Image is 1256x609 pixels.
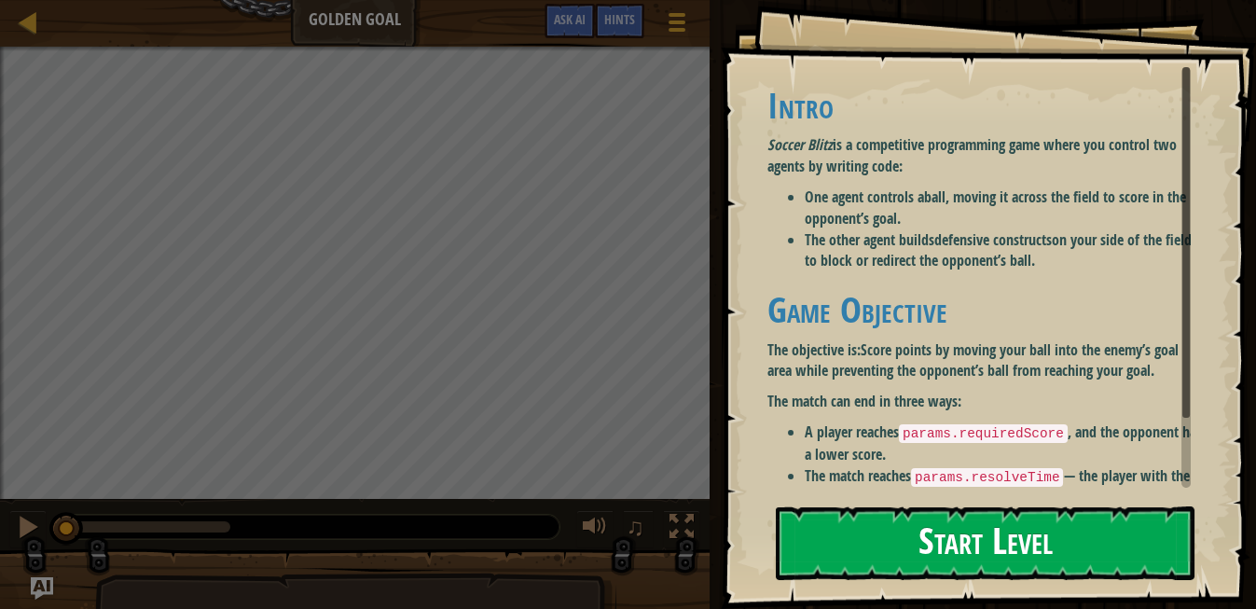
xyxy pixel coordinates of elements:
strong: Score points by moving your ball into the enemy’s goal area while preventing the opponent’s ball ... [767,339,1179,381]
h1: Game Objective [767,290,1204,329]
li: One agent controls a , moving it across the field to score in the opponent’s goal. [805,187,1204,229]
p: The match can end in three ways: [767,391,1204,412]
button: Start Level [776,506,1194,580]
p: The objective is: [767,339,1204,382]
li: The other agent builds on your side of the field to block or redirect the opponent’s ball. [805,229,1204,272]
button: ♫ [623,510,655,548]
code: params.requiredScore [899,424,1068,443]
p: is a competitive programming game where you control two agents by writing code: [767,134,1204,177]
strong: defensive constructs [934,229,1052,250]
button: Adjust volume [576,510,614,548]
button: Show game menu [654,4,700,48]
span: ♫ [627,513,645,541]
button: Ctrl + P: Pause [9,510,47,548]
li: A player reaches , and the opponent has a lower score. [805,422,1204,464]
span: Hints [604,10,635,28]
span: Ask AI [554,10,586,28]
strong: ball [924,187,945,207]
h1: Intro [767,86,1204,125]
button: Ask AI [545,4,595,38]
button: Toggle fullscreen [663,510,700,548]
code: params.resolveTime [911,468,1063,487]
button: Ask AI [31,577,53,600]
li: The match reaches — the player with the higher score wins. [805,465,1204,508]
em: Soccer Blitz [767,134,833,155]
